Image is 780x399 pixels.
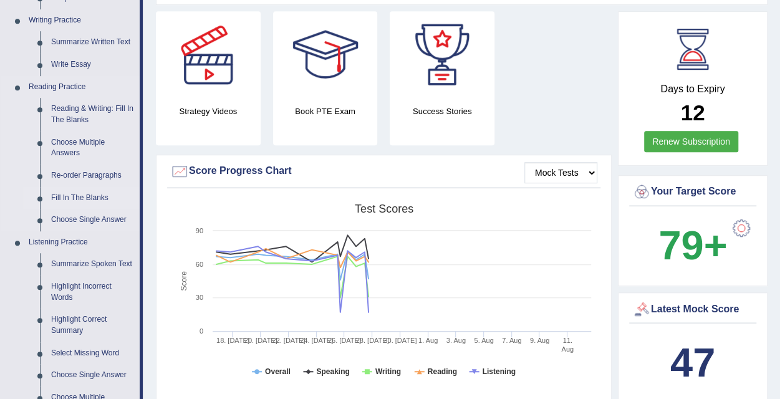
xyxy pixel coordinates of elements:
[644,131,738,152] a: Renew Subscription
[46,364,140,387] a: Choose Single Answer
[46,132,140,165] a: Choose Multiple Answers
[156,105,261,118] h4: Strategy Videos
[170,162,597,181] div: Score Progress Chart
[483,367,516,376] tspan: Listening
[383,337,416,344] tspan: 30. [DATE]
[23,231,140,254] a: Listening Practice
[180,271,188,291] tspan: Score
[265,367,291,376] tspan: Overall
[23,76,140,99] a: Reading Practice
[46,253,140,276] a: Summarize Spoken Text
[446,337,466,344] tspan: 3. Aug
[196,294,203,301] text: 30
[355,203,413,215] tspan: Test scores
[658,223,727,268] b: 79+
[46,54,140,76] a: Write Essay
[46,31,140,54] a: Summarize Written Text
[244,337,277,344] tspan: 20. [DATE]
[46,187,140,209] a: Fill In The Blanks
[196,261,203,268] text: 60
[46,209,140,231] a: Choose Single Answer
[428,367,457,376] tspan: Reading
[474,337,493,344] tspan: 5. Aug
[300,337,333,344] tspan: 24. [DATE]
[418,337,438,344] tspan: 1. Aug
[200,327,203,335] text: 0
[502,337,521,344] tspan: 7. Aug
[46,276,140,309] a: Highlight Incorrect Words
[680,100,705,125] b: 12
[196,227,203,234] text: 90
[46,98,140,131] a: Reading & Writing: Fill In The Blanks
[216,337,249,344] tspan: 18. [DATE]
[273,105,378,118] h4: Book PTE Exam
[375,367,401,376] tspan: Writing
[46,342,140,365] a: Select Missing Word
[46,165,140,187] a: Re-order Paragraphs
[46,309,140,342] a: Highlight Correct Summary
[670,340,715,385] b: 47
[632,300,753,319] div: Latest Mock Score
[561,345,574,353] tspan: Aug
[632,183,753,201] div: Your Target Score
[328,337,361,344] tspan: 26. [DATE]
[632,84,753,95] h4: Days to Expiry
[23,9,140,32] a: Writing Practice
[272,337,305,344] tspan: 22. [DATE]
[530,337,549,344] tspan: 9. Aug
[356,337,389,344] tspan: 28. [DATE]
[316,367,349,376] tspan: Speaking
[390,105,494,118] h4: Success Stories
[563,337,572,344] tspan: 11.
